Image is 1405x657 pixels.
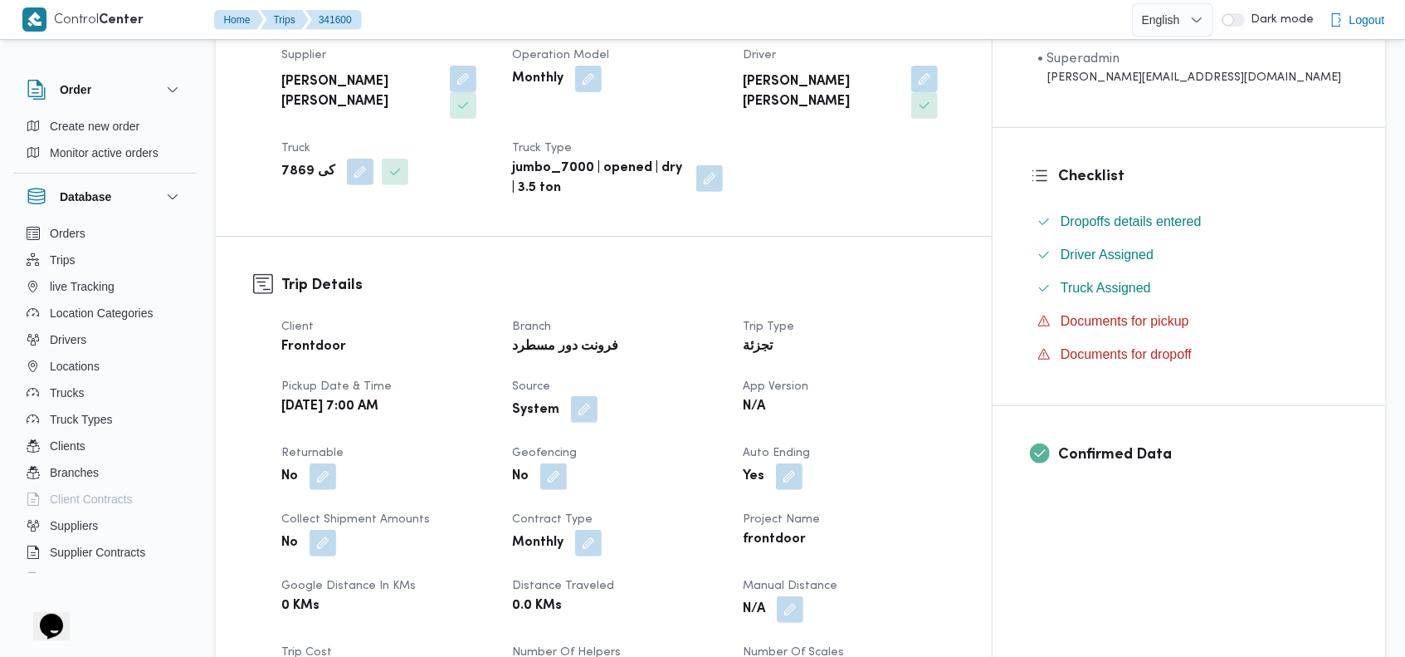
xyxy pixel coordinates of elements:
span: Truck Types [50,409,112,429]
button: Suppliers [20,512,189,539]
span: Project Name [743,514,820,525]
span: Truck [281,143,310,154]
button: Locations [20,353,189,380]
button: Create new order [20,113,189,140]
span: Truck Type [512,143,572,154]
b: System [512,400,559,420]
b: كى 7869 [281,162,335,182]
b: No [281,467,298,487]
span: Operation Model [512,50,609,61]
span: Trucks [50,383,84,403]
button: Monitor active orders [20,140,189,166]
span: Trips [50,250,76,270]
span: Truck Assigned [1061,278,1151,298]
span: Documents for pickup [1061,314,1189,328]
button: Trips [20,247,189,273]
button: Logout [1323,3,1392,37]
span: Create new order [50,116,139,136]
span: Pickup date & time [281,381,392,392]
div: • Superadmin [1037,49,1341,69]
span: Google distance in KMs [281,581,416,591]
span: Trip Type [743,321,794,332]
span: Auto Ending [743,448,810,458]
span: Truck Assigned [1061,281,1151,295]
b: [DATE] 7:00 AM [281,397,378,417]
button: live Tracking [20,273,189,300]
button: 341600 [305,10,362,30]
b: فرونت دور مسطرد [512,337,618,357]
button: Clients [20,433,189,459]
div: Database [13,220,196,580]
span: Driver [743,50,776,61]
span: Supplier Contracts [50,542,145,562]
button: Trucks [20,380,189,406]
span: Drivers [50,330,86,350]
span: Client [281,321,314,332]
b: frontdoor [743,530,806,550]
span: Dropoffs details entered [1061,214,1202,228]
button: Drivers [20,326,189,353]
button: Order [27,80,183,100]
span: Client Contracts [50,489,133,509]
span: Branches [50,463,99,483]
span: Driver Assigned [1061,248,1154,262]
span: Branch [512,321,551,332]
span: Dropoffs details entered [1061,212,1202,232]
h3: Trip Details [281,274,954,297]
button: Database [27,187,183,207]
span: Manual Distance [743,581,837,591]
span: Location Categories [50,303,154,323]
span: Returnable [281,448,344,458]
iframe: chat widget [17,591,70,640]
span: live Tracking [50,277,115,297]
button: Documents for dropoff [1031,341,1348,368]
img: X8yXhbKr1z7QwAAAABJRU5ErkJggg== [22,7,46,32]
span: Documents for pickup [1061,311,1189,331]
span: Monitor active orders [50,143,159,163]
b: تجزئة [743,337,773,357]
span: Dark mode [1245,13,1315,27]
button: Truck Types [20,406,189,433]
span: Orders [50,223,85,243]
span: Contract Type [512,514,593,525]
b: [PERSON_NAME] [PERSON_NAME] [281,72,438,112]
b: Frontdoor [281,337,346,357]
button: Dropoffs details entered [1031,208,1348,235]
button: Documents for pickup [1031,308,1348,335]
span: Geofencing [512,448,577,458]
button: Branches [20,459,189,486]
b: No [281,533,298,553]
span: Logout [1349,10,1385,30]
button: Truck Assigned [1031,275,1348,302]
button: Supplier Contracts [20,539,189,566]
span: Documents for dropoff [1061,345,1192,365]
span: Source [512,381,550,392]
span: Locations [50,356,100,376]
button: Home [214,10,264,30]
span: Supplier [281,50,326,61]
div: Order [13,113,196,173]
span: Collect Shipment Amounts [281,514,430,525]
span: Distance Traveled [512,581,614,591]
b: Monthly [512,69,563,89]
button: Trips [261,10,309,30]
span: • Superadmin mohamed.nabil@illa.com.eg [1037,49,1341,86]
b: 0 KMs [281,596,320,616]
span: Clients [50,436,85,456]
span: App Version [743,381,808,392]
b: No [512,467,529,487]
button: Driver Assigned [1031,242,1348,268]
span: Devices [50,569,91,589]
b: Yes [743,467,764,487]
button: Devices [20,566,189,592]
b: Center [100,14,144,27]
h3: Order [60,80,91,100]
span: Suppliers [50,516,98,536]
h3: Checklist [1058,165,1348,188]
h3: Database [60,187,111,207]
button: Orders [20,220,189,247]
b: jumbo_7000 | opened | dry | 3.5 ton [512,159,685,199]
button: Location Categories [20,300,189,326]
span: Driver Assigned [1061,245,1154,265]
